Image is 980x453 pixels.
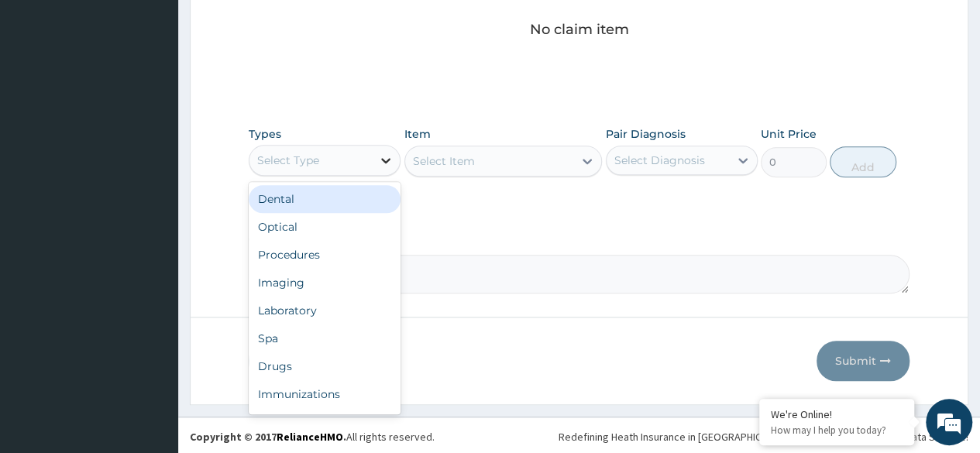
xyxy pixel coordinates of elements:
[249,269,401,297] div: Imaging
[249,297,401,324] div: Laboratory
[761,126,817,142] label: Unit Price
[529,22,628,37] p: No claim item
[249,380,401,408] div: Immunizations
[606,126,686,142] label: Pair Diagnosis
[8,294,295,348] textarea: Type your message and hit 'Enter'
[771,424,903,437] p: How may I help you today?
[29,77,63,116] img: d_794563401_company_1708531726252_794563401
[771,407,903,421] div: We're Online!
[249,185,401,213] div: Dental
[249,213,401,241] div: Optical
[90,131,214,287] span: We're online!
[830,146,896,177] button: Add
[249,241,401,269] div: Procedures
[249,128,281,141] label: Types
[249,352,401,380] div: Drugs
[81,87,260,107] div: Chat with us now
[404,126,431,142] label: Item
[257,153,319,168] div: Select Type
[254,8,291,45] div: Minimize live chat window
[190,430,346,444] strong: Copyright © 2017 .
[614,153,705,168] div: Select Diagnosis
[559,429,968,444] div: Redefining Heath Insurance in [GEOGRAPHIC_DATA] using Telemedicine and Data Science!
[817,341,910,381] button: Submit
[249,233,910,246] label: Comment
[249,408,401,436] div: Others
[249,324,401,352] div: Spa
[277,430,343,444] a: RelianceHMO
